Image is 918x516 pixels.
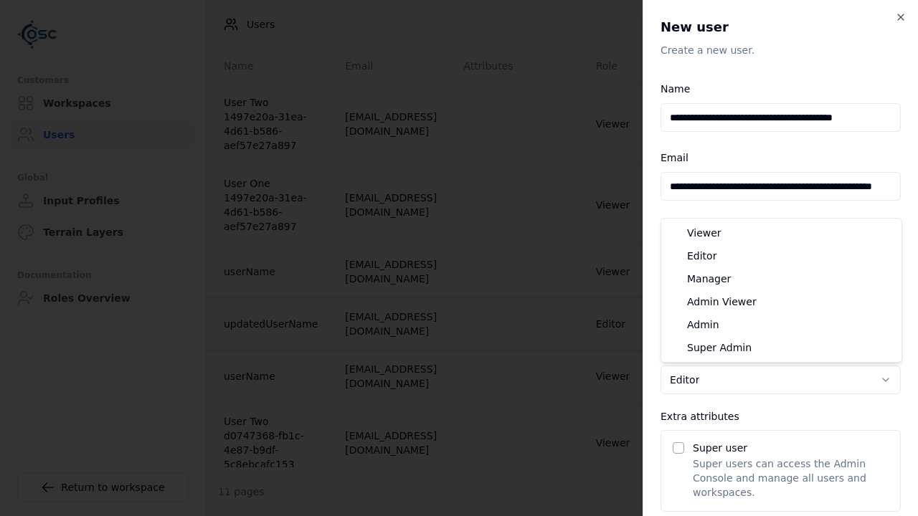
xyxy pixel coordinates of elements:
span: Admin [687,317,719,332]
span: Viewer [687,226,721,240]
span: Manager [687,272,731,286]
span: Admin Viewer [687,295,757,309]
span: Super Admin [687,340,752,355]
span: Editor [687,249,716,263]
